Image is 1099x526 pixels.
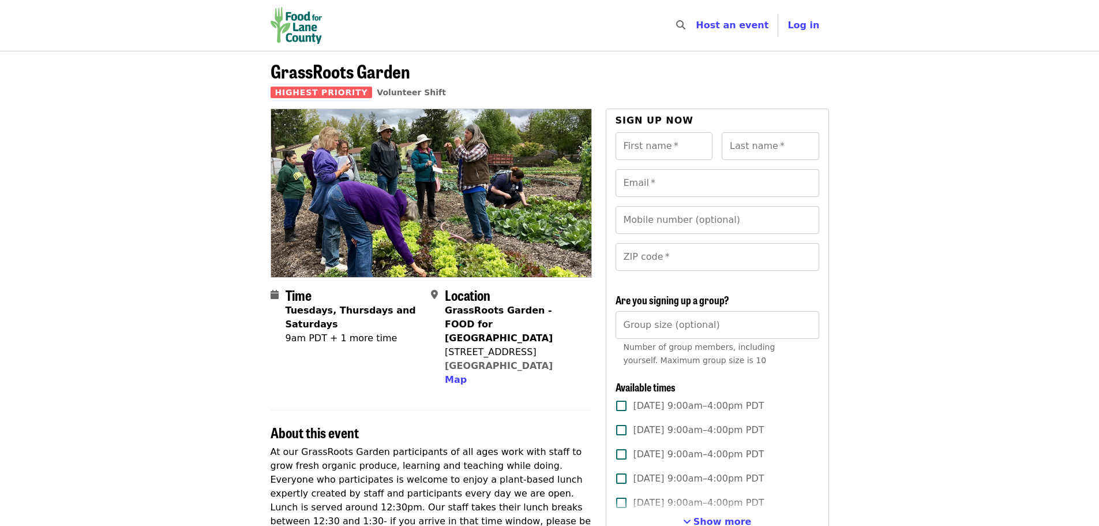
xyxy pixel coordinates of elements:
i: search icon [676,20,685,31]
input: First name [616,132,713,160]
div: [STREET_ADDRESS] [445,345,583,359]
span: GrassRoots Garden [271,57,410,84]
div: 9am PDT + 1 more time [286,331,422,345]
img: Food for Lane County - Home [271,7,322,44]
input: [object Object] [616,311,819,339]
span: Are you signing up a group? [616,292,729,307]
input: Email [616,169,819,197]
button: Log in [778,14,828,37]
span: [DATE] 9:00am–4:00pm PDT [633,472,764,486]
a: Host an event [696,20,768,31]
span: [DATE] 9:00am–4:00pm PDT [633,496,764,510]
span: Log in [787,20,819,31]
span: Map [445,374,467,385]
span: Highest Priority [271,87,373,98]
a: Volunteer Shift [377,88,446,97]
span: [DATE] 9:00am–4:00pm PDT [633,423,764,437]
span: Time [286,285,312,305]
span: Number of group members, including yourself. Maximum group size is 10 [624,342,775,365]
span: [DATE] 9:00am–4:00pm PDT [633,399,764,413]
input: ZIP code [616,243,819,271]
span: Sign up now [616,115,694,126]
span: Available times [616,379,676,394]
input: Mobile number (optional) [616,206,819,234]
button: Map [445,373,467,387]
input: Last name [722,132,819,160]
strong: Tuesdays, Thursdays and Saturdays [286,305,416,330]
span: About this event [271,422,359,442]
i: calendar icon [271,289,279,300]
a: [GEOGRAPHIC_DATA] [445,360,553,371]
img: GrassRoots Garden organized by Food for Lane County [271,109,591,277]
i: map-marker-alt icon [431,289,438,300]
span: Location [445,285,490,305]
input: Search [692,12,702,39]
span: [DATE] 9:00am–4:00pm PDT [633,447,764,461]
strong: GrassRoots Garden - FOOD for [GEOGRAPHIC_DATA] [445,305,553,344]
